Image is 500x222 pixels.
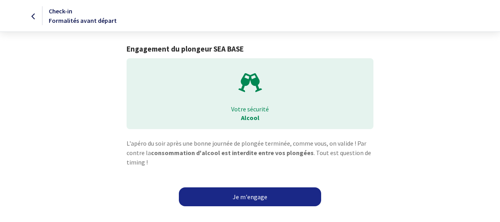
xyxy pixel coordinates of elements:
strong: consommation d'alcool est interdite entre vos plongées [151,149,314,157]
p: Votre sécurité [132,105,368,113]
strong: Alcool [241,114,259,122]
h1: Engagement du plongeur SEA BASE [127,44,373,54]
p: L'apéro du soir après une bonne journée de plongée terminée, comme vous, on valide ! Par contre l... [127,139,373,167]
span: Check-in Formalités avant départ [49,7,117,24]
a: Je m'engage [179,187,321,206]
